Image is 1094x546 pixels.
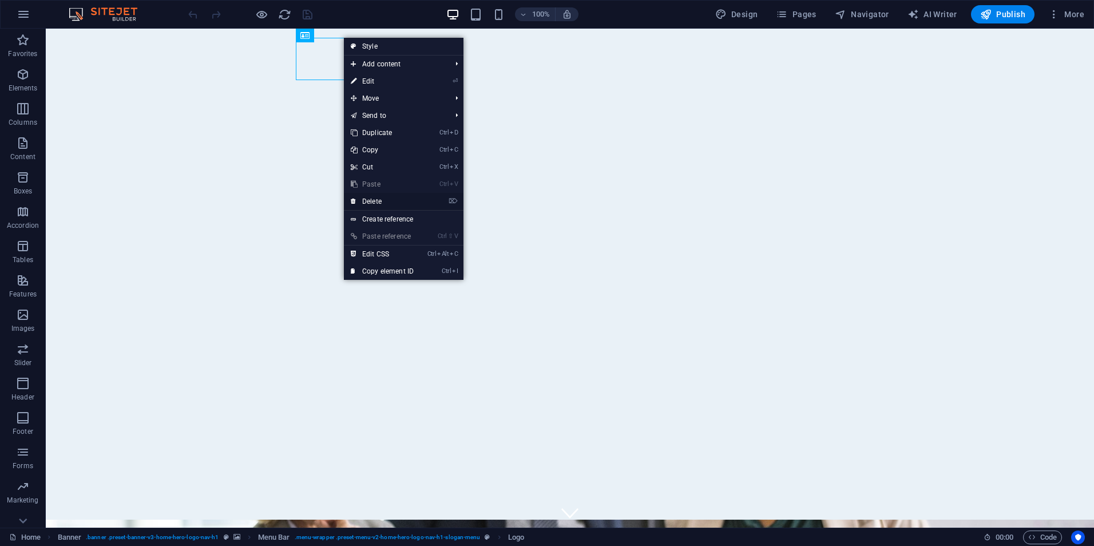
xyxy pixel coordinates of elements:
p: Images [11,324,35,333]
i: Ctrl [438,232,447,240]
a: Ctrl⇧VPaste reference [344,228,421,245]
span: . menu-wrapper .preset-menu-v2-home-hero-logo-nav-h1-slogan-menu [295,531,481,544]
i: D [450,129,458,136]
i: ⌦ [449,197,458,205]
span: Click to select. Double-click to edit [58,531,82,544]
i: ⏎ [453,77,458,85]
button: 100% [515,7,556,21]
a: CtrlXCut [344,159,421,176]
button: More [1044,5,1089,23]
i: Ctrl [442,267,451,275]
span: Navigator [835,9,889,20]
span: Click to select. Double-click to edit [258,531,290,544]
p: Features [9,290,37,299]
i: This element is a customizable preset [224,534,229,540]
span: Publish [980,9,1025,20]
i: C [450,250,458,258]
i: Alt [437,250,449,258]
p: Boxes [14,187,33,196]
i: On resize automatically adjust zoom level to fit chosen device. [562,9,572,19]
i: This element is a customizable preset [485,534,490,540]
button: Click here to leave preview mode and continue editing [255,7,268,21]
button: Usercentrics [1071,531,1085,544]
a: Create reference [344,211,463,228]
a: Send to [344,107,446,124]
p: Header [11,393,34,402]
span: : [1004,533,1005,541]
a: CtrlCCopy [344,141,421,159]
a: CtrlAltCEdit CSS [344,246,421,263]
div: Design (Ctrl+Alt+Y) [711,5,763,23]
nav: breadcrumb [58,531,525,544]
span: Code [1028,531,1057,544]
button: reload [278,7,291,21]
a: Click to cancel selection. Double-click to open Pages [9,531,41,544]
i: I [452,267,458,275]
p: Slider [14,358,32,367]
i: ⇧ [448,232,453,240]
h6: Session time [984,531,1014,544]
p: Columns [9,118,37,127]
a: ⌦Delete [344,193,421,210]
span: Design [715,9,758,20]
p: Favorites [8,49,37,58]
i: Ctrl [439,180,449,188]
i: Ctrl [427,250,437,258]
h6: 100% [532,7,550,21]
p: Forms [13,461,33,470]
span: Add content [344,56,446,73]
i: V [454,232,458,240]
i: Ctrl [439,129,449,136]
i: This element contains a background [233,534,240,540]
p: Footer [13,427,33,436]
p: Accordion [7,221,39,230]
p: Elements [9,84,38,93]
a: ⏎Edit [344,73,421,90]
p: Tables [13,255,33,264]
span: More [1048,9,1084,20]
i: Ctrl [439,163,449,171]
i: X [450,163,458,171]
a: CtrlICopy element ID [344,263,421,280]
span: Pages [776,9,816,20]
i: C [450,146,458,153]
span: . banner .preset-banner-v3-home-hero-logo-nav-h1 [86,531,219,544]
a: CtrlVPaste [344,176,421,193]
i: Ctrl [439,146,449,153]
span: 00 00 [996,531,1013,544]
button: Publish [971,5,1034,23]
span: AI Writer [907,9,957,20]
button: Navigator [830,5,894,23]
span: Click to select. Double-click to edit [508,531,524,544]
p: Marketing [7,496,38,505]
a: Style [344,38,463,55]
a: CtrlDDuplicate [344,124,421,141]
i: Reload page [278,8,291,21]
span: Move [344,90,446,107]
i: V [450,180,458,188]
img: Editor Logo [66,7,152,21]
button: Pages [771,5,820,23]
button: Code [1023,531,1062,544]
p: Content [10,152,35,161]
button: Design [711,5,763,23]
button: AI Writer [903,5,962,23]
